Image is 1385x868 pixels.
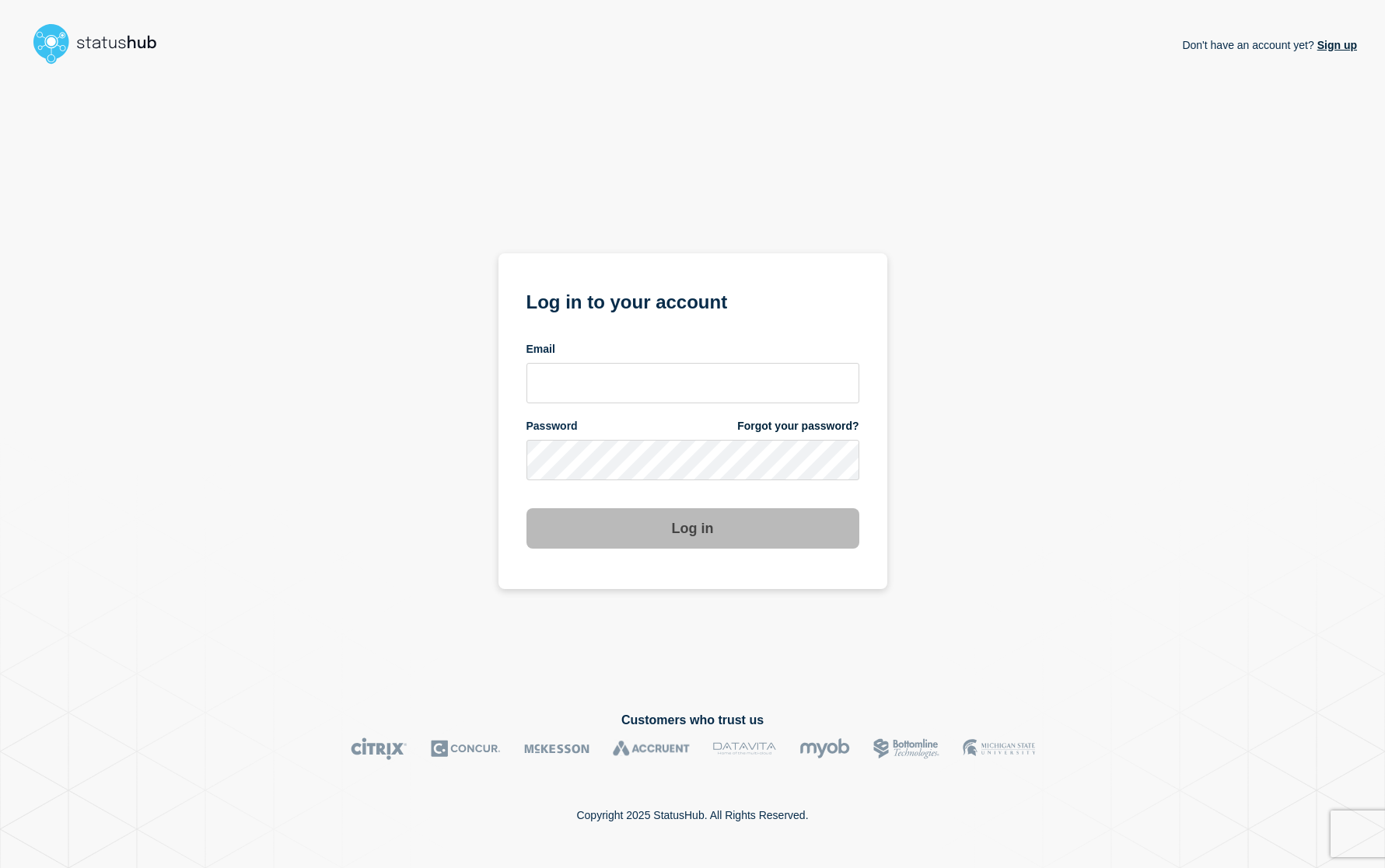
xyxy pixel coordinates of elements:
[526,363,859,403] input: email input
[526,419,578,434] span: Password
[963,737,1035,760] img: MSU logo
[351,737,407,760] img: Citrix logo
[873,737,939,760] img: Bottomline logo
[526,342,555,357] span: Email
[1314,39,1357,51] a: Sign up
[524,737,589,760] img: McKesson logo
[526,286,859,315] h1: Log in to your account
[613,737,690,760] img: Accruent logo
[576,809,808,821] p: Copyright 2025 StatusHub. All Rights Reserved.
[431,737,501,760] img: Concur logo
[28,19,176,68] img: StatusHub logo
[713,737,776,760] img: DataVita logo
[526,440,859,480] input: password input
[28,713,1357,727] h2: Customers who trust us
[1182,26,1357,64] p: Don't have an account yet?
[799,737,850,760] img: myob logo
[737,419,859,434] a: Forgot your password?
[526,508,859,549] button: Log in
